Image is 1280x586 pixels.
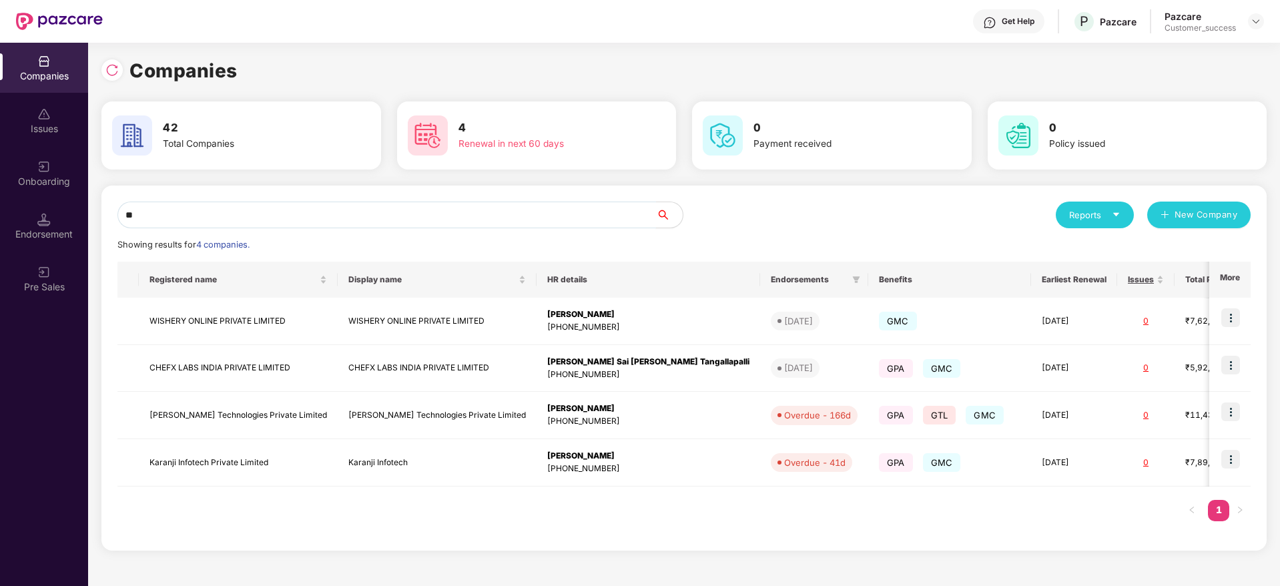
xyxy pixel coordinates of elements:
[784,408,851,422] div: Overdue - 166d
[139,262,338,298] th: Registered name
[1175,262,1263,298] th: Total Premium
[879,406,913,424] span: GPA
[1181,500,1203,521] button: left
[879,453,913,472] span: GPA
[852,276,860,284] span: filter
[1236,506,1244,514] span: right
[408,115,448,156] img: svg+xml;base64,PHN2ZyB4bWxucz0iaHR0cDovL3d3dy53My5vcmcvMjAwMC9zdmciIHdpZHRoPSI2MCIgaGVpZ2h0PSI2MC...
[117,240,250,250] span: Showing results for
[1128,409,1164,422] div: 0
[163,137,331,152] div: Total Companies
[1185,274,1242,285] span: Total Premium
[998,115,1038,156] img: svg+xml;base64,PHN2ZyB4bWxucz0iaHR0cDovL3d3dy53My5vcmcvMjAwMC9zdmciIHdpZHRoPSI2MCIgaGVpZ2h0PSI2MC...
[1221,450,1240,469] img: icon
[966,406,1004,424] span: GMC
[537,262,760,298] th: HR details
[879,312,917,330] span: GMC
[129,56,238,85] h1: Companies
[458,119,627,137] h3: 4
[1181,500,1203,521] li: Previous Page
[1128,315,1164,328] div: 0
[1117,262,1175,298] th: Issues
[1185,409,1252,422] div: ₹11,43,509.68
[37,55,51,68] img: svg+xml;base64,PHN2ZyBpZD0iQ29tcGFuaWVzIiB4bWxucz0iaHR0cDovL3d3dy53My5vcmcvMjAwMC9zdmciIHdpZHRoPS...
[1229,500,1251,521] li: Next Page
[1031,439,1117,487] td: [DATE]
[16,13,103,30] img: New Pazcare Logo
[547,463,749,475] div: [PHONE_NUMBER]
[1208,500,1229,521] li: 1
[1161,210,1169,221] span: plus
[1221,308,1240,327] img: icon
[547,450,749,463] div: [PERSON_NAME]
[338,392,537,439] td: [PERSON_NAME] Technologies Private Limited
[547,368,749,381] div: [PHONE_NUMBER]
[1165,10,1236,23] div: Pazcare
[784,361,813,374] div: [DATE]
[1128,362,1164,374] div: 0
[163,119,331,137] h3: 42
[37,107,51,121] img: svg+xml;base64,PHN2ZyBpZD0iSXNzdWVzX2Rpc2FibGVkIiB4bWxucz0iaHR0cDovL3d3dy53My5vcmcvMjAwMC9zdmciIH...
[923,406,956,424] span: GTL
[655,210,683,220] span: search
[1100,15,1137,28] div: Pazcare
[139,439,338,487] td: Karanji Infotech Private Limited
[1251,16,1261,27] img: svg+xml;base64,PHN2ZyBpZD0iRHJvcGRvd24tMzJ4MzIiIHhtbG5zPSJodHRwOi8vd3d3LnczLm9yZy8yMDAwL3N2ZyIgd2...
[458,137,627,152] div: Renewal in next 60 days
[196,240,250,250] span: 4 companies.
[37,266,51,279] img: svg+xml;base64,PHN2ZyB3aWR0aD0iMjAiIGhlaWdodD0iMjAiIHZpZXdCb3g9IjAgMCAyMCAyMCIgZmlsbD0ibm9uZSIgeG...
[1185,457,1252,469] div: ₹7,89,272.5
[784,314,813,328] div: [DATE]
[1185,315,1252,328] div: ₹7,62,521.9
[338,439,537,487] td: Karanji Infotech
[1221,402,1240,421] img: icon
[1221,356,1240,374] img: icon
[1031,262,1117,298] th: Earliest Renewal
[1188,506,1196,514] span: left
[547,402,749,415] div: [PERSON_NAME]
[1175,208,1238,222] span: New Company
[139,298,338,345] td: WISHERY ONLINE PRIVATE LIMITED
[1031,298,1117,345] td: [DATE]
[149,274,317,285] span: Registered name
[784,456,846,469] div: Overdue - 41d
[139,392,338,439] td: [PERSON_NAME] Technologies Private Limited
[983,16,996,29] img: svg+xml;base64,PHN2ZyBpZD0iSGVscC0zMngzMiIgeG1sbnM9Imh0dHA6Ly93d3cudzMub3JnLzIwMDAvc3ZnIiB3aWR0aD...
[753,137,922,152] div: Payment received
[771,274,847,285] span: Endorsements
[547,321,749,334] div: [PHONE_NUMBER]
[703,115,743,156] img: svg+xml;base64,PHN2ZyB4bWxucz0iaHR0cDovL3d3dy53My5vcmcvMjAwMC9zdmciIHdpZHRoPSI2MCIgaGVpZ2h0PSI2MC...
[868,262,1031,298] th: Benefits
[1049,137,1217,152] div: Policy issued
[850,272,863,288] span: filter
[105,63,119,77] img: svg+xml;base64,PHN2ZyBpZD0iUmVsb2FkLTMyeDMyIiB4bWxucz0iaHR0cDovL3d3dy53My5vcmcvMjAwMC9zdmciIHdpZH...
[1031,392,1117,439] td: [DATE]
[547,308,749,321] div: [PERSON_NAME]
[1165,23,1236,33] div: Customer_success
[923,359,961,378] span: GMC
[547,356,749,368] div: [PERSON_NAME] Sai [PERSON_NAME] Tangallapalli
[1209,262,1251,298] th: More
[1002,16,1034,27] div: Get Help
[1128,457,1164,469] div: 0
[923,453,961,472] span: GMC
[37,213,51,226] img: svg+xml;base64,PHN2ZyB3aWR0aD0iMTQuNSIgaGVpZ2h0PSIxNC41IiB2aWV3Qm94PSIwIDAgMTYgMTYiIGZpbGw9Im5vbm...
[338,298,537,345] td: WISHERY ONLINE PRIVATE LIMITED
[348,274,516,285] span: Display name
[1147,202,1251,228] button: plusNew Company
[1069,208,1121,222] div: Reports
[879,359,913,378] span: GPA
[338,262,537,298] th: Display name
[139,345,338,392] td: CHEFX LABS INDIA PRIVATE LIMITED
[338,345,537,392] td: CHEFX LABS INDIA PRIVATE LIMITED
[655,202,683,228] button: search
[547,415,749,428] div: [PHONE_NUMBER]
[1185,362,1252,374] div: ₹5,92,312.8
[1208,500,1229,520] a: 1
[37,160,51,174] img: svg+xml;base64,PHN2ZyB3aWR0aD0iMjAiIGhlaWdodD0iMjAiIHZpZXdCb3g9IjAgMCAyMCAyMCIgZmlsbD0ibm9uZSIgeG...
[1112,210,1121,219] span: caret-down
[1128,274,1154,285] span: Issues
[753,119,922,137] h3: 0
[1080,13,1088,29] span: P
[1229,500,1251,521] button: right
